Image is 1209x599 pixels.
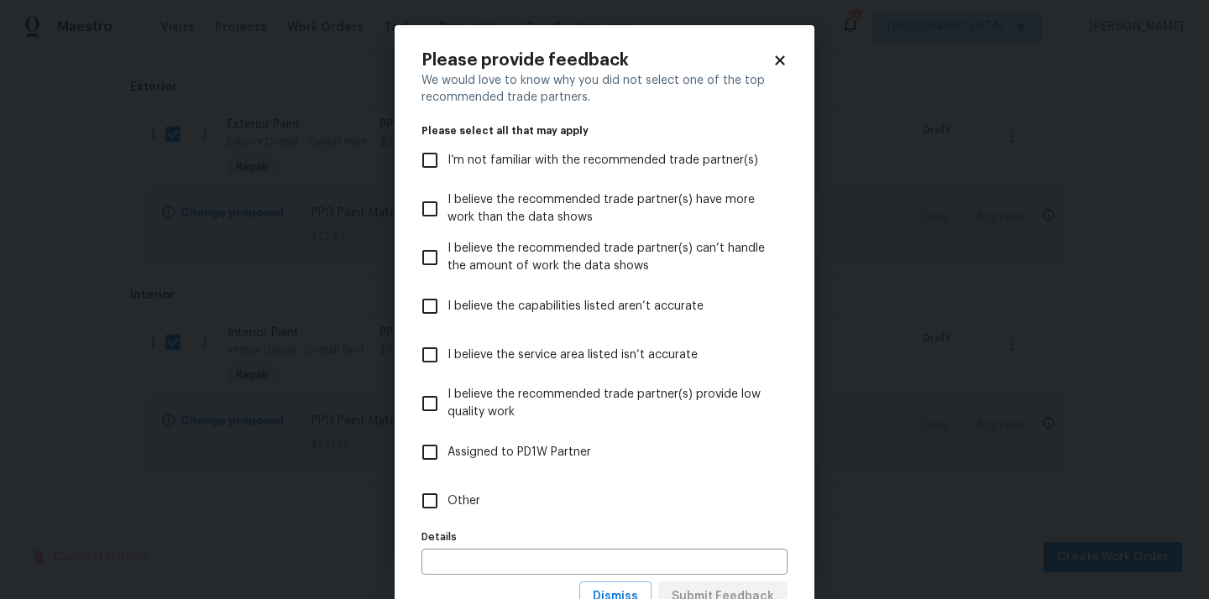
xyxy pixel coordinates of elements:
label: Details [421,532,788,542]
span: I believe the service area listed isn’t accurate [447,346,698,364]
span: I believe the recommended trade partner(s) can’t handle the amount of work the data shows [447,240,774,275]
legend: Please select all that may apply [421,126,788,136]
span: Other [447,492,480,510]
span: I’m not familiar with the recommended trade partner(s) [447,152,758,169]
span: I believe the recommended trade partner(s) provide low quality work [447,386,774,421]
div: We would love to know why you did not select one of the top recommended trade partners. [421,72,788,106]
h2: Please provide feedback [421,52,772,69]
span: Assigned to PD1W Partner [447,444,591,461]
span: I believe the capabilities listed aren’t accurate [447,298,704,315]
span: I believe the recommended trade partner(s) have more work than the data shows [447,191,774,227]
